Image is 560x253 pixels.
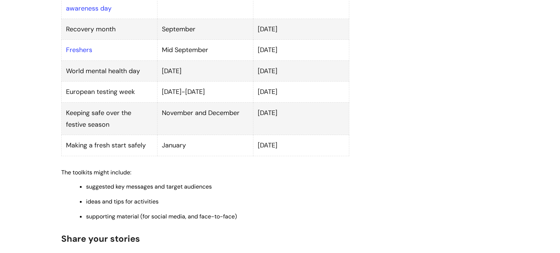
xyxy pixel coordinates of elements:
td: Recovery month [62,19,157,40]
a: Freshers [66,46,92,54]
td: [DATE] [253,60,349,81]
span: Share your stories [61,233,140,244]
td: January [157,135,253,156]
td: [DATE] [157,60,253,81]
td: [DATE] [253,40,349,60]
td: [DATE] [253,19,349,40]
td: Keeping safe over the festive season [62,102,157,135]
td: European testing week [62,82,157,102]
span: ideas and tips for activities [86,198,159,205]
td: Mid September [157,40,253,60]
td: September [157,19,253,40]
td: [DATE] [253,102,349,135]
span: The toolkits might include: [61,169,131,176]
td: World mental health day [62,60,157,81]
td: [DATE]-[DATE] [157,82,253,102]
td: [DATE] [253,135,349,156]
span: supporting material (for social media, and face-to-face) [86,213,237,220]
td: Making a fresh start safely [62,135,157,156]
span: suggested key messages and target audiences [86,183,212,190]
td: November and December [157,102,253,135]
td: [DATE] [253,82,349,102]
